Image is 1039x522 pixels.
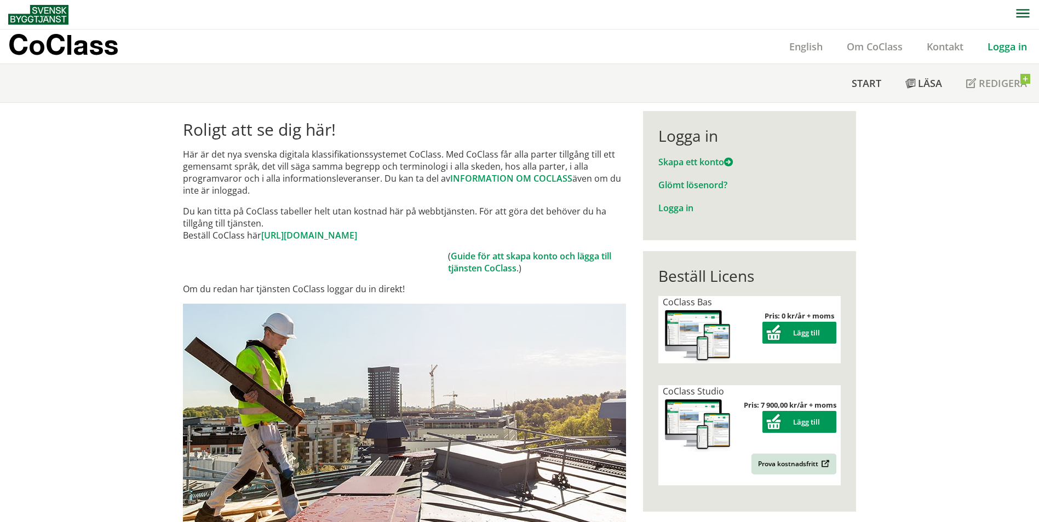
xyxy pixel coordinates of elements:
a: Prova kostnadsfritt [751,454,836,474]
div: Beställ Licens [658,266,841,285]
a: Start [840,64,893,102]
a: INFORMATION OM COCLASS [450,172,572,184]
button: Lägg till [762,322,836,344]
img: Svensk Byggtjänst [8,5,68,25]
span: CoClass Studio [663,385,724,397]
a: Lägg till [762,328,836,338]
p: Du kan titta på CoClass tabeller helt utan kostnad här på webbtjänsten. För att göra det behöver ... [183,205,626,241]
img: coclass-license.jpg [663,397,733,453]
p: Om du redan har tjänsten CoClass loggar du in direkt! [183,283,626,295]
strong: Pris: 7 900,00 kr/år + moms [744,400,836,410]
a: Logga in [658,202,693,214]
a: Kontakt [915,40,975,53]
button: Lägg till [762,411,836,433]
a: Skapa ett konto [658,156,733,168]
a: Lägg till [762,417,836,427]
img: Outbound.png [819,460,830,468]
span: Läsa [918,77,942,90]
a: English [777,40,835,53]
div: Logga in [658,126,841,145]
a: Om CoClass [835,40,915,53]
a: Guide för att skapa konto och lägga till tjänsten CoClass [448,250,611,274]
a: Logga in [975,40,1039,53]
a: CoClass [8,30,142,63]
p: Här är det nya svenska digitala klassifikationssystemet CoClass. Med CoClass får alla parter till... [183,148,626,196]
p: CoClass [8,38,118,51]
span: CoClass Bas [663,296,712,308]
span: Start [852,77,881,90]
a: [URL][DOMAIN_NAME] [261,229,357,241]
img: coclass-license.jpg [663,308,733,363]
a: Glömt lösenord? [658,179,727,191]
td: ( .) [448,250,626,274]
a: Läsa [893,64,954,102]
strong: Pris: 0 kr/år + moms [765,311,834,321]
h1: Roligt att se dig här! [183,120,626,140]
